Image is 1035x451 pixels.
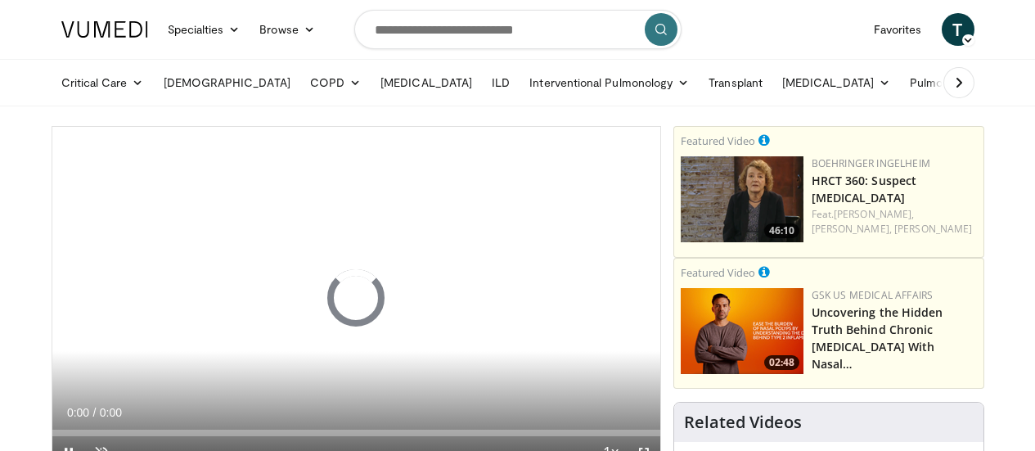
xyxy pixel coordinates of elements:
[764,223,799,238] span: 46:10
[300,66,371,99] a: COPD
[52,66,154,99] a: Critical Care
[942,13,974,46] a: T
[681,288,803,374] a: 02:48
[684,413,802,432] h4: Related Videos
[482,66,520,99] a: ILD
[834,207,914,221] a: [PERSON_NAME],
[681,133,755,148] small: Featured Video
[67,406,89,419] span: 0:00
[812,207,977,237] div: Feat.
[354,10,682,49] input: Search topics, interventions
[100,406,122,419] span: 0:00
[154,66,300,99] a: [DEMOGRAPHIC_DATA]
[864,13,932,46] a: Favorites
[52,430,660,436] div: Progress Bar
[250,13,325,46] a: Browse
[158,13,250,46] a: Specialties
[681,265,755,280] small: Featured Video
[764,355,799,370] span: 02:48
[812,173,917,205] a: HRCT 360: Suspect [MEDICAL_DATA]
[681,288,803,374] img: d04c7a51-d4f2-46f9-936f-c139d13e7fbe.png.150x105_q85_crop-smart_upscale.png
[520,66,699,99] a: Interventional Pulmonology
[812,288,934,302] a: GSK US Medical Affairs
[93,406,97,419] span: /
[812,304,943,372] a: Uncovering the Hidden Truth Behind Chronic [MEDICAL_DATA] With Nasal…
[894,222,972,236] a: [PERSON_NAME]
[371,66,482,99] a: [MEDICAL_DATA]
[681,156,803,242] img: 8340d56b-4f12-40ce-8f6a-f3da72802623.png.150x105_q85_crop-smart_upscale.png
[772,66,900,99] a: [MEDICAL_DATA]
[699,66,772,99] a: Transplant
[61,21,148,38] img: VuMedi Logo
[681,156,803,242] a: 46:10
[812,222,892,236] a: [PERSON_NAME],
[812,156,930,170] a: Boehringer Ingelheim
